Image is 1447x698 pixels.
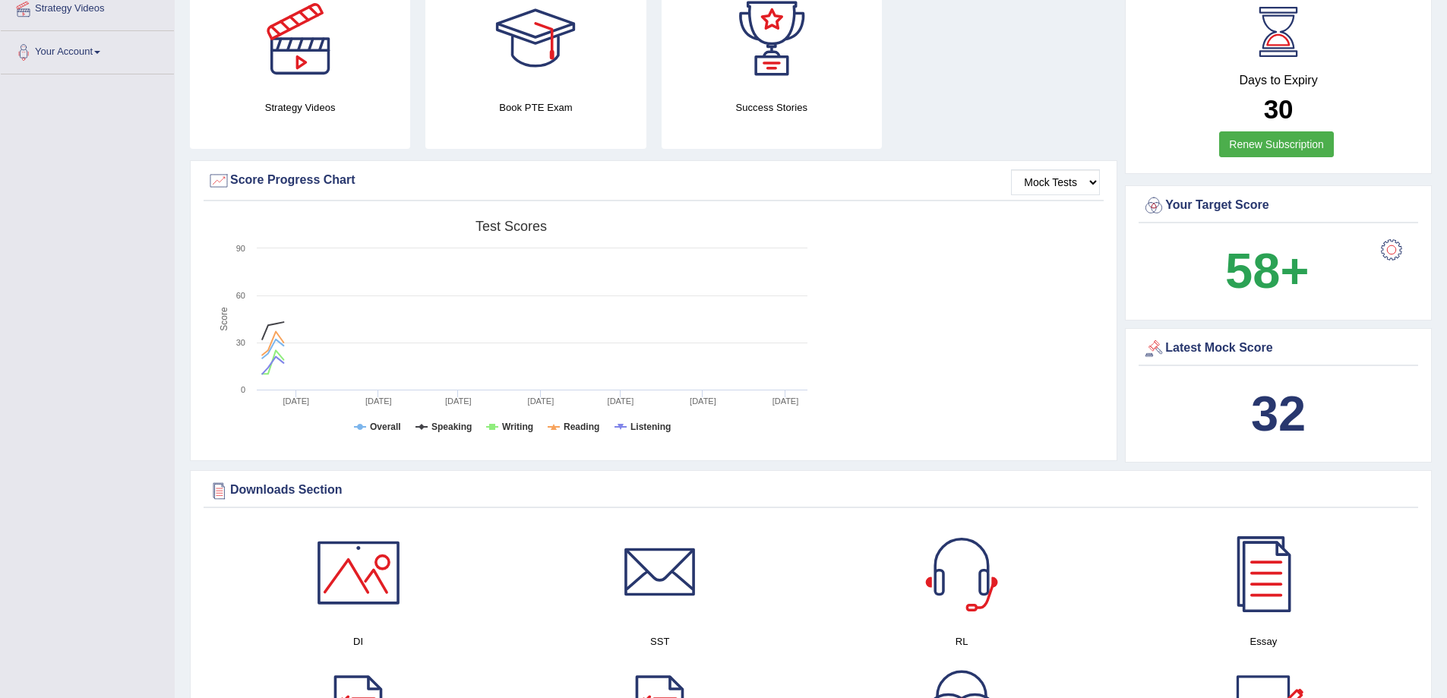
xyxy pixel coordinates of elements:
[1264,94,1294,124] b: 30
[630,422,671,432] tspan: Listening
[517,633,803,649] h4: SST
[365,396,392,406] tspan: [DATE]
[1251,386,1306,441] b: 32
[283,396,310,406] tspan: [DATE]
[431,422,472,432] tspan: Speaking
[190,99,410,115] h4: Strategy Videos
[207,479,1414,502] div: Downloads Section
[370,422,401,432] tspan: Overall
[236,291,245,300] text: 60
[1142,337,1414,360] div: Latest Mock Score
[564,422,599,432] tspan: Reading
[502,422,533,432] tspan: Writing
[1142,194,1414,217] div: Your Target Score
[207,169,1100,192] div: Score Progress Chart
[425,99,646,115] h4: Book PTE Exam
[445,396,472,406] tspan: [DATE]
[236,244,245,253] text: 90
[608,396,634,406] tspan: [DATE]
[215,633,501,649] h4: DI
[528,396,554,406] tspan: [DATE]
[1,31,174,69] a: Your Account
[1120,633,1407,649] h4: Essay
[1219,131,1334,157] a: Renew Subscription
[1142,74,1414,87] h4: Days to Expiry
[241,385,245,394] text: 0
[819,633,1105,649] h4: RL
[475,219,547,234] tspan: Test scores
[219,307,229,331] tspan: Score
[1225,243,1309,298] b: 58+
[662,99,882,115] h4: Success Stories
[236,338,245,347] text: 30
[690,396,716,406] tspan: [DATE]
[772,396,799,406] tspan: [DATE]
